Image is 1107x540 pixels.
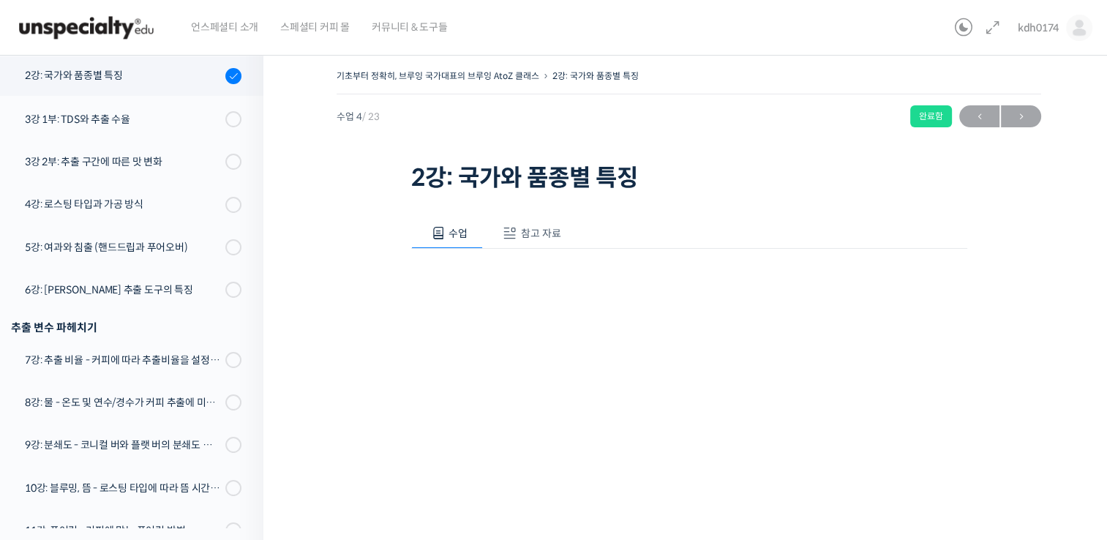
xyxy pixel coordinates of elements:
a: 2강: 국가와 품종별 특징 [552,70,639,81]
span: 설정 [226,440,244,452]
div: 4강: 로스팅 타입과 가공 방식 [25,196,221,212]
span: 홈 [46,440,55,452]
a: 대화 [97,419,189,455]
div: 완료함 [910,105,952,127]
a: 기초부터 정확히, 브루잉 국가대표의 브루잉 AtoZ 클래스 [337,70,539,81]
span: 수업 4 [337,112,380,121]
span: / 23 [362,110,380,123]
span: → [1001,107,1041,127]
div: 7강: 추출 비율 - 커피에 따라 추출비율을 설정하는 방법 [25,352,221,368]
span: kdh0174 [1018,21,1059,34]
div: 9강: 분쇄도 - 코니컬 버와 플랫 버의 분쇄도 차이는 왜 추출 결과물에 영향을 미치는가 [25,437,221,453]
a: 홈 [4,419,97,455]
a: ←이전 [959,105,999,127]
div: 3강 2부: 추출 구간에 따른 맛 변화 [25,154,221,170]
div: 추출 변수 파헤치기 [11,318,241,337]
div: 3강 1부: TDS와 추출 수율 [25,111,221,127]
span: 수업 [449,227,468,240]
h1: 2강: 국가와 품종별 특징 [411,164,967,192]
div: 8강: 물 - 온도 및 연수/경수가 커피 추출에 미치는 영향 [25,394,221,410]
span: 참고 자료 [521,227,561,240]
a: 다음→ [1001,105,1041,127]
div: 2강: 국가와 품종별 특징 [25,67,221,83]
div: 10강: 블루밍, 뜸 - 로스팅 타입에 따라 뜸 시간을 다르게 해야 하는 이유 [25,480,221,496]
div: 6강: [PERSON_NAME] 추출 도구의 특징 [25,282,221,298]
span: ← [959,107,999,127]
div: 11강: 푸어링 - 커피에 맞는 푸어링 방법 [25,522,221,539]
a: 설정 [189,419,281,455]
span: 대화 [134,441,151,453]
div: 5강: 여과와 침출 (핸드드립과 푸어오버) [25,239,221,255]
